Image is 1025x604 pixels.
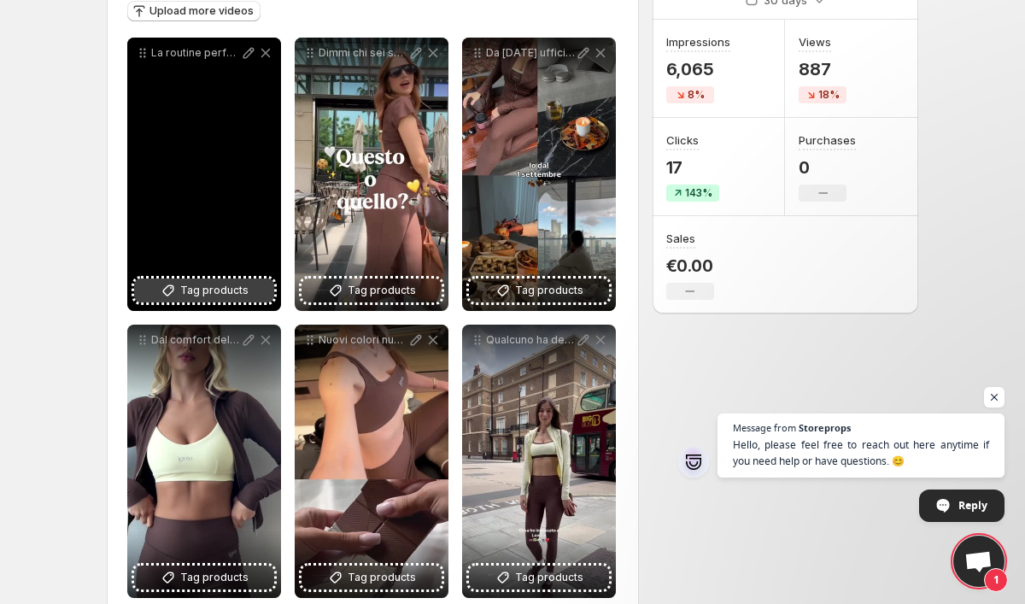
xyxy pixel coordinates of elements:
[984,568,1008,592] span: 1
[319,333,407,347] p: Nuovi colori nuove vibes per la nuova collezione Chocolate Butter Caviar Black Quale scegli per i...
[469,279,609,302] button: Tag products
[151,46,240,60] p: La routine perfetta per iniziare la giornata con energia Pilates caffeina outfit pronto e via ver...
[469,566,609,589] button: Tag products
[666,132,699,149] h3: Clicks
[733,423,796,432] span: Message from
[515,569,583,586] span: Tag products
[666,255,714,276] p: €0.00
[348,569,416,586] span: Tag products
[486,333,575,347] p: Qualcuno ha detto Londra Look perfetti per girare la citt con stile e senza rinunciare alla comod...
[515,282,583,299] span: Tag products
[953,536,1004,587] div: Open chat
[685,186,712,200] span: 143%
[799,423,851,432] span: Storeprops
[958,490,987,520] span: Reply
[733,437,989,469] span: Hello, please feel free to reach out here anytime if you need help or have questions. 😊
[462,325,616,598] div: Qualcuno ha detto Londra Look perfetti per girare la citt con stile e senza rinunciare alla comod...
[127,1,261,21] button: Upload more videos
[666,230,695,247] h3: Sales
[134,566,274,589] button: Tag products
[149,4,254,18] span: Upload more videos
[302,279,442,302] button: Tag products
[666,157,719,178] p: 17
[180,282,249,299] span: Tag products
[666,59,730,79] p: 6,065
[295,325,448,598] div: Nuovi colori nuove vibes per la nuova collezione Chocolate Butter Caviar Black Quale scegli per i...
[348,282,416,299] span: Tag products
[666,33,730,50] h3: Impressions
[688,88,705,102] span: 8%
[127,38,281,311] div: La routine perfetta per iniziare la giornata con energia Pilates caffeina outfit pronto e via ver...
[799,33,831,50] h3: Views
[151,333,240,347] p: Dal comfort dellEveryday Bra alla silhouette della Sculpt Jacket due alleati che non vorrai pi to...
[134,279,274,302] button: Tag products
[180,569,249,586] span: Tag products
[319,46,407,60] p: Dimmi chi sei senza dirmi chi sei scegli tra questo o quello autunno cozyvibes settembre autumnmo...
[799,157,856,178] p: 0
[295,38,448,311] div: Dimmi chi sei senza dirmi chi sei scegli tra questo o quello autunno cozyvibes settembre autumnmo...
[799,59,846,79] p: 887
[127,325,281,598] div: Dal comfort dellEveryday Bra alla silhouette della Sculpt Jacket due alleati che non vorrai pi to...
[462,38,616,311] div: Da [DATE] ufficialmente in modalit cozy girl Anche voi iniziate gi a sentire il profumo di cannel...
[818,88,840,102] span: 18%
[799,132,856,149] h3: Purchases
[302,566,442,589] button: Tag products
[486,46,575,60] p: Da [DATE] ufficialmente in modalit cozy girl Anche voi iniziate gi a sentire il profumo di cannel...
